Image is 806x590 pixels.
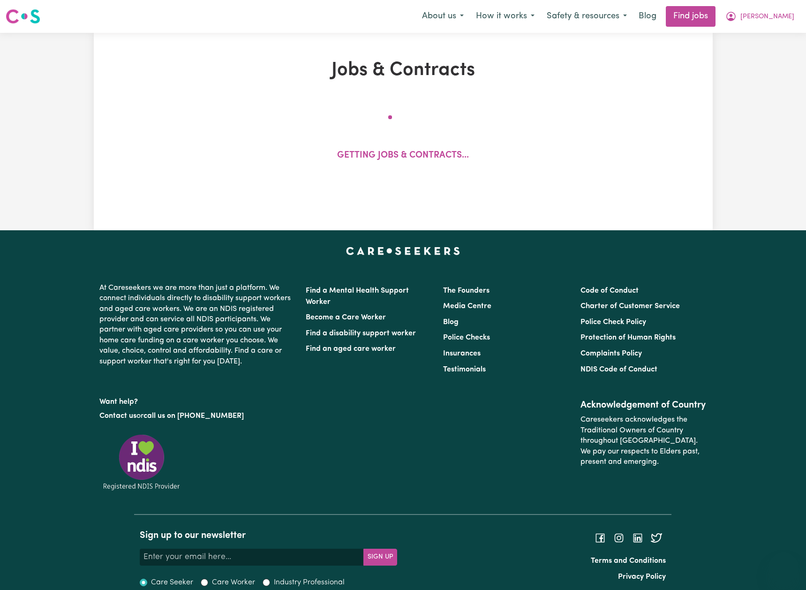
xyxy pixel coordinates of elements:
a: Become a Care Worker [306,314,386,321]
img: Careseekers logo [6,8,40,25]
label: Care Worker [212,577,255,588]
img: Registered NDIS provider [99,433,184,492]
a: Find a disability support worker [306,330,416,337]
a: Code of Conduct [580,287,639,295]
a: Police Check Policy [580,318,646,326]
iframe: Button to launch messaging window [768,552,798,582]
h2: Sign up to our newsletter [140,530,397,541]
a: NDIS Code of Conduct [580,366,657,373]
p: Careseekers acknowledges the Traditional Owners of Country throughout [GEOGRAPHIC_DATA]. We pay o... [580,411,707,471]
a: Blog [443,318,459,326]
button: About us [416,7,470,26]
a: Follow Careseekers on Facebook [595,534,606,542]
a: Follow Careseekers on Instagram [613,534,625,542]
a: call us on [PHONE_NUMBER] [143,412,244,420]
a: Follow Careseekers on LinkedIn [632,534,643,542]
a: Privacy Policy [618,573,666,581]
p: Want help? [99,393,294,407]
a: Complaints Policy [580,350,642,357]
a: Testimonials [443,366,486,373]
label: Industry Professional [274,577,345,588]
h2: Acknowledgement of Country [580,400,707,411]
button: Safety & resources [541,7,633,26]
button: Subscribe [363,549,397,566]
h1: Jobs & Contracts [151,59,655,82]
a: Follow Careseekers on Twitter [651,534,662,542]
a: Find jobs [666,6,716,27]
p: At Careseekers we are more than just a platform. We connect individuals directly to disability su... [99,279,294,371]
a: Terms and Conditions [591,557,666,565]
a: Media Centre [443,303,491,310]
a: Protection of Human Rights [580,334,676,341]
a: Contact us [99,412,136,420]
a: Blog [633,6,662,27]
p: Getting jobs & contracts... [337,149,469,163]
label: Care Seeker [151,577,193,588]
input: Enter your email here... [140,549,364,566]
a: Police Checks [443,334,490,341]
p: or [99,407,294,425]
a: Careseekers home page [346,247,460,255]
a: Careseekers logo [6,6,40,27]
a: The Founders [443,287,490,295]
button: How it works [470,7,541,26]
a: Charter of Customer Service [580,303,680,310]
a: Find a Mental Health Support Worker [306,287,409,306]
span: [PERSON_NAME] [740,12,794,22]
a: Find an aged care worker [306,345,396,353]
button: My Account [719,7,800,26]
a: Insurances [443,350,481,357]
